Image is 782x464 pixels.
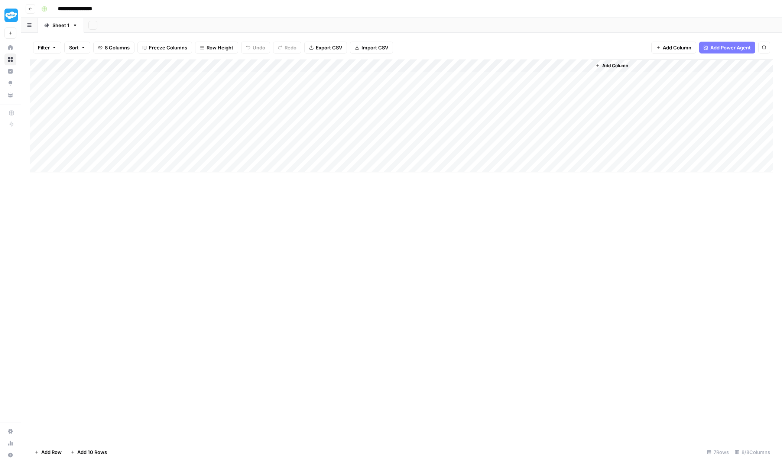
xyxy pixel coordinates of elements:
[20,43,26,49] img: tab_domain_overview_orange.svg
[30,446,66,458] button: Add Row
[4,53,16,65] a: Browse
[69,44,79,51] span: Sort
[19,19,82,25] div: Domain: [DOMAIN_NAME]
[195,42,238,53] button: Row Height
[4,77,16,89] a: Opportunities
[21,12,36,18] div: v 4.0.25
[316,44,342,51] span: Export CSV
[82,44,125,49] div: Keywords by Traffic
[105,44,130,51] span: 8 Columns
[77,448,107,456] span: Add 10 Rows
[253,44,265,51] span: Undo
[12,19,18,25] img: website_grey.svg
[33,42,61,53] button: Filter
[651,42,696,53] button: Add Column
[137,42,192,53] button: Freeze Columns
[663,44,691,51] span: Add Column
[350,42,393,53] button: Import CSV
[285,44,296,51] span: Redo
[710,44,751,51] span: Add Power Agent
[602,62,628,69] span: Add Column
[93,42,134,53] button: 8 Columns
[41,448,62,456] span: Add Row
[38,18,84,33] a: Sheet 1
[4,42,16,53] a: Home
[64,42,90,53] button: Sort
[593,61,631,71] button: Add Column
[304,42,347,53] button: Export CSV
[704,446,732,458] div: 7 Rows
[12,12,18,18] img: logo_orange.svg
[52,22,69,29] div: Sheet 1
[4,425,16,437] a: Settings
[4,65,16,77] a: Insights
[74,43,80,49] img: tab_keywords_by_traffic_grey.svg
[149,44,187,51] span: Freeze Columns
[699,42,755,53] button: Add Power Agent
[241,42,270,53] button: Undo
[4,6,16,25] button: Workspace: Twinkl
[4,89,16,101] a: Your Data
[28,44,66,49] div: Domain Overview
[273,42,301,53] button: Redo
[4,437,16,449] a: Usage
[66,446,111,458] button: Add 10 Rows
[361,44,388,51] span: Import CSV
[38,44,50,51] span: Filter
[4,9,18,22] img: Twinkl Logo
[732,446,773,458] div: 8/8 Columns
[207,44,233,51] span: Row Height
[4,449,16,461] button: Help + Support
